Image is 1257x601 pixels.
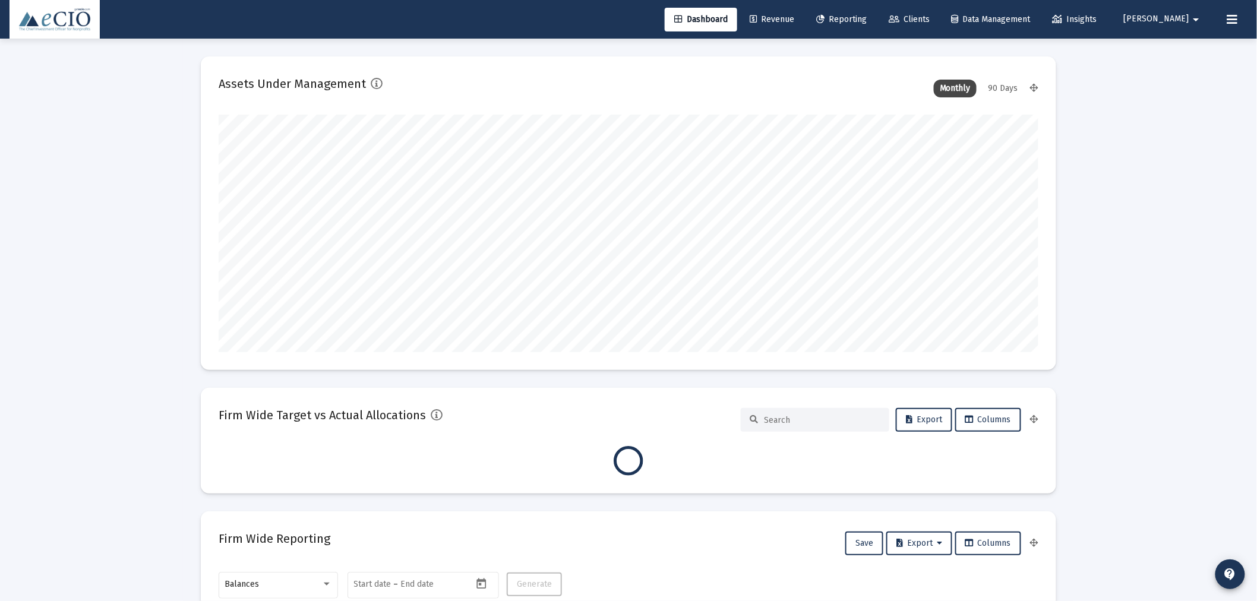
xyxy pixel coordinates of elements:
[896,538,942,548] span: Export
[740,8,804,31] a: Revenue
[394,580,399,589] span: –
[855,538,873,548] span: Save
[965,415,1011,425] span: Columns
[665,8,737,31] a: Dashboard
[354,580,391,589] input: Start date
[807,8,876,31] a: Reporting
[507,572,562,596] button: Generate
[219,74,366,93] h2: Assets Under Management
[934,80,977,97] div: Monthly
[764,415,880,425] input: Search
[955,408,1021,432] button: Columns
[886,532,952,555] button: Export
[889,14,930,24] span: Clients
[816,14,867,24] span: Reporting
[219,406,426,425] h2: Firm Wide Target vs Actual Allocations
[1223,567,1237,581] mat-icon: contact_support
[1043,8,1107,31] a: Insights
[983,80,1024,97] div: 90 Days
[674,14,728,24] span: Dashboard
[473,575,490,592] button: Open calendar
[1189,8,1204,31] mat-icon: arrow_drop_down
[965,538,1011,548] span: Columns
[225,579,260,589] span: Balances
[896,408,952,432] button: Export
[955,532,1021,555] button: Columns
[219,529,330,548] h2: Firm Wide Reporting
[879,8,939,31] a: Clients
[1124,14,1189,24] span: [PERSON_NAME]
[942,8,1040,31] a: Data Management
[845,532,883,555] button: Save
[401,580,458,589] input: End date
[952,14,1031,24] span: Data Management
[18,8,91,31] img: Dashboard
[517,579,552,589] span: Generate
[1110,7,1218,31] button: [PERSON_NAME]
[750,14,794,24] span: Revenue
[906,415,942,425] span: Export
[1053,14,1097,24] span: Insights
